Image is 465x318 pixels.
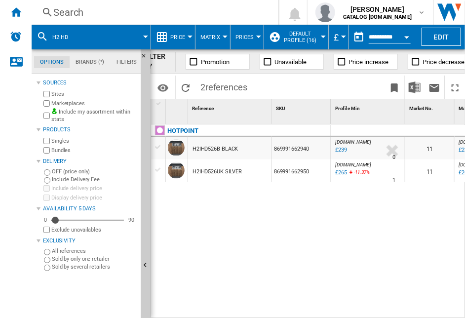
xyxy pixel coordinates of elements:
md-tab-item: Brands (*) [70,56,111,68]
span: -11.37 [354,169,366,175]
div: Products [43,126,137,134]
input: Include delivery price [43,185,50,192]
div: Price [156,25,190,49]
button: Matrix [200,25,225,49]
button: £ [334,25,344,49]
div: 11 [405,137,454,159]
label: Sold by only one retailer [52,255,137,263]
label: Sold by several retailers [52,263,137,271]
span: Reference [192,106,214,111]
input: Include my assortment within stats [43,110,50,122]
div: Sort None [333,99,405,115]
span: 2 [195,76,252,96]
label: Include delivery price [51,185,137,192]
div: Delivery [43,158,137,165]
div: Sources [43,79,137,87]
input: Sold by only one retailer [44,257,50,263]
span: [PERSON_NAME] [343,4,412,14]
button: Edit [422,28,461,46]
button: md-calendar [349,27,369,47]
div: 11 [405,159,454,182]
div: 869991662940 [272,137,331,159]
div: 90 [126,216,137,224]
md-slider: Availability [51,215,124,225]
label: Include Delivery Fee [52,176,137,183]
div: 869991662950 [272,159,331,182]
button: Default profile (16) [282,25,323,49]
input: Marketplaces [43,100,50,107]
div: Market No. Sort None [407,99,454,115]
div: H2IHD526B BLACK [193,138,238,160]
input: Singles [43,138,50,144]
div: Availability 5 Days [43,205,137,213]
span: Price increase [349,58,389,66]
md-tab-item: Filters [111,56,143,68]
button: Open calendar [398,27,416,44]
div: FILTER BY [144,52,175,71]
label: All references [52,247,137,255]
img: excel-24x24.png [409,81,421,93]
span: £ [334,32,339,42]
span: Default profile (16) [282,31,318,43]
button: Send this report by email [425,76,444,99]
input: OFF (price only) [44,169,50,176]
div: 0 [41,216,49,224]
button: Options [153,79,173,96]
span: Unavailable [275,58,307,66]
input: Display delivery price [43,227,50,233]
i: % [353,168,359,180]
label: Display delivery price [51,194,137,201]
input: Sold by several retailers [44,265,50,271]
div: Reference Sort None [190,99,271,115]
input: Display delivery price [43,195,50,201]
div: Click to filter on that brand [167,125,198,137]
button: Download in Excel [405,76,425,99]
span: references [205,82,247,92]
button: Price [170,25,190,49]
input: Sites [43,91,50,97]
div: Search [53,5,253,19]
button: Prices [235,25,259,49]
div: Default profile (16) [269,25,323,49]
span: [DOMAIN_NAME] [335,139,371,145]
span: [DOMAIN_NAME] [335,162,371,167]
div: Sort None [168,99,188,115]
b: CATALOG [DOMAIN_NAME] [343,14,412,20]
span: Price [170,34,185,40]
label: Marketplaces [51,100,137,107]
div: Exclusivity [43,237,137,245]
div: Delivery Time : 0 day [392,153,395,162]
span: Matrix [200,34,220,40]
button: Reload [176,76,195,99]
img: profile.jpg [315,2,335,22]
button: Hide [141,49,153,67]
span: h2ihd [52,34,68,40]
md-menu: Currency [329,25,349,49]
label: Singles [51,137,137,145]
div: Sort None [190,99,271,115]
label: Sites [51,90,137,98]
div: Last updated : Thursday, 28 August 2025 12:13 [334,145,347,155]
div: Last updated : Thursday, 28 August 2025 10:06 [334,168,347,178]
label: Exclude unavailables [51,226,137,234]
div: Delivery Time : 1 day [392,175,395,185]
md-tab-item: Options [34,56,70,68]
span: Promotion [201,58,230,66]
button: Bookmark this report [385,76,404,99]
div: Sort None [407,99,454,115]
div: h2ihd [37,25,146,49]
img: mysite-bg-18x18.png [51,108,57,114]
button: Unavailable [260,54,324,70]
button: h2ihd [52,25,78,49]
label: OFF (price only) [52,168,137,175]
span: Prices [235,34,254,40]
button: Maximize [445,76,465,99]
label: Include my assortment within stats [51,108,137,123]
button: Promotion [186,54,250,70]
div: SKU Sort None [274,99,331,115]
input: Bundles [43,147,50,154]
